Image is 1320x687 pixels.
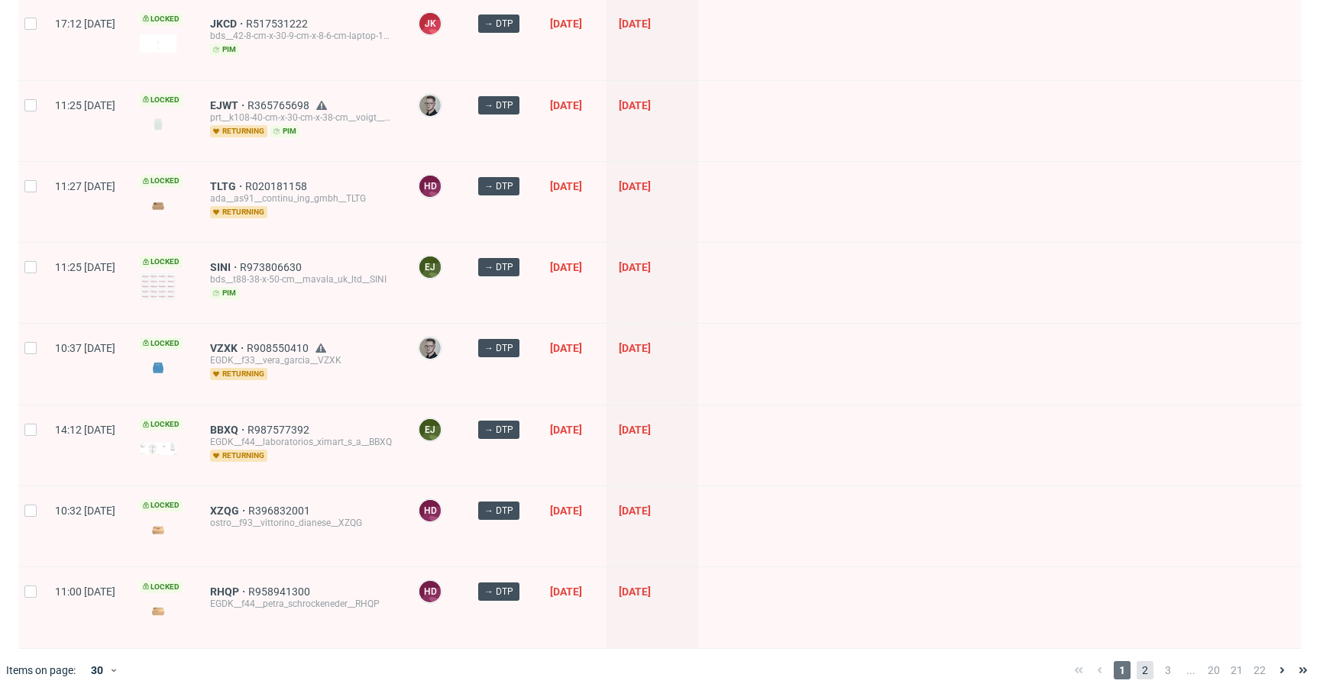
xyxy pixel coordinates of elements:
a: R987577392 [247,424,312,436]
a: R958941300 [248,585,313,598]
span: [DATE] [550,585,582,598]
span: BBXQ [210,424,247,436]
span: Locked [140,256,183,268]
a: VZXK [210,342,247,354]
figcaption: EJ [419,256,441,278]
span: [DATE] [619,424,651,436]
figcaption: JK [419,13,441,34]
span: [DATE] [619,505,651,517]
span: 10:32 [DATE] [55,505,115,517]
img: Krystian Gaza [419,95,441,116]
img: version_two_editor_design [140,601,176,621]
span: 11:27 [DATE] [55,180,115,192]
div: EGDK__f44__petra_schrockeneder__RHQP [210,598,393,610]
span: 20 [1205,661,1222,679]
span: 11:25 [DATE] [55,99,115,111]
span: [DATE] [550,342,582,354]
span: Locked [140,499,183,511]
span: 3 [1160,661,1176,679]
span: 14:12 [DATE] [55,424,115,436]
a: JKCD [210,18,246,30]
span: R020181158 [245,180,310,192]
span: [DATE] [619,342,651,354]
span: returning [210,368,267,380]
span: 21 [1228,661,1245,679]
div: ada__as91__continu_ing_gmbh__TLTG [210,192,393,205]
span: [DATE] [550,18,582,30]
span: → DTP [484,585,513,598]
span: [DATE] [619,18,651,30]
img: version_two_editor_design [140,114,176,134]
span: RHQP [210,585,248,598]
a: XZQG [210,505,248,517]
div: EGDK__f44__laboratorios_ximart_s_a__BBXQ [210,436,393,448]
span: 11:25 [DATE] [55,261,115,273]
a: R365765698 [247,99,312,111]
span: → DTP [484,179,513,193]
span: 22 [1251,661,1268,679]
img: version_two_editor_design [140,357,176,378]
figcaption: HD [419,581,441,602]
span: returning [210,450,267,462]
div: prt__k108-40-cm-x-30-cm-x-38-cm__voigt__EJWT [210,111,393,124]
div: bds__42-8-cm-x-30-9-cm-x-8-6-cm-laptop-13-16__backtomac__JKCD [210,30,393,42]
span: [DATE] [619,585,651,598]
span: returning [210,206,267,218]
img: version_two_editor_design [140,195,176,216]
img: version_two_editor_design [140,273,176,301]
a: EJWT [210,99,247,111]
span: 2 [1137,661,1153,679]
span: returning [210,125,267,137]
a: R517531222 [246,18,311,30]
img: Krystian Gaza [419,337,441,359]
span: pim [270,125,299,137]
span: 1 [1114,661,1131,679]
span: Locked [140,13,183,25]
a: R908550410 [247,342,312,354]
img: version_two_editor_design [140,520,176,540]
span: 10:37 [DATE] [55,342,115,354]
span: [DATE] [550,261,582,273]
a: R973806630 [240,261,305,273]
span: [DATE] [550,180,582,192]
span: ... [1182,661,1199,679]
span: pim [210,44,239,56]
span: 11:00 [DATE] [55,585,115,598]
span: → DTP [484,423,513,437]
span: Locked [140,418,183,431]
a: R396832001 [248,505,313,517]
a: SINI [210,261,240,273]
span: Locked [140,94,183,106]
span: Locked [140,337,183,350]
span: Locked [140,581,183,593]
span: [DATE] [550,99,582,111]
div: bds__t88-38-x-50-cm__mavala_uk_ltd__SINI [210,273,393,285]
figcaption: HD [419,176,441,197]
img: version_two_editor_design.png [140,34,176,53]
span: Locked [140,175,183,187]
a: TLTG [210,180,245,192]
div: ostro__f93__vittorino_dianese__XZQG [210,517,393,529]
div: EGDK__f33__vera_garcia__VZXK [210,354,393,366]
span: → DTP [484,504,513,518]
span: → DTP [484,98,513,112]
span: → DTP [484,260,513,274]
span: pim [210,287,239,299]
span: [DATE] [550,424,582,436]
div: 30 [82,660,109,681]
img: version_two_editor_design.png [140,443,176,455]
span: → DTP [484,341,513,355]
figcaption: EJ [419,419,441,440]
span: Items on page: [6,663,76,678]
